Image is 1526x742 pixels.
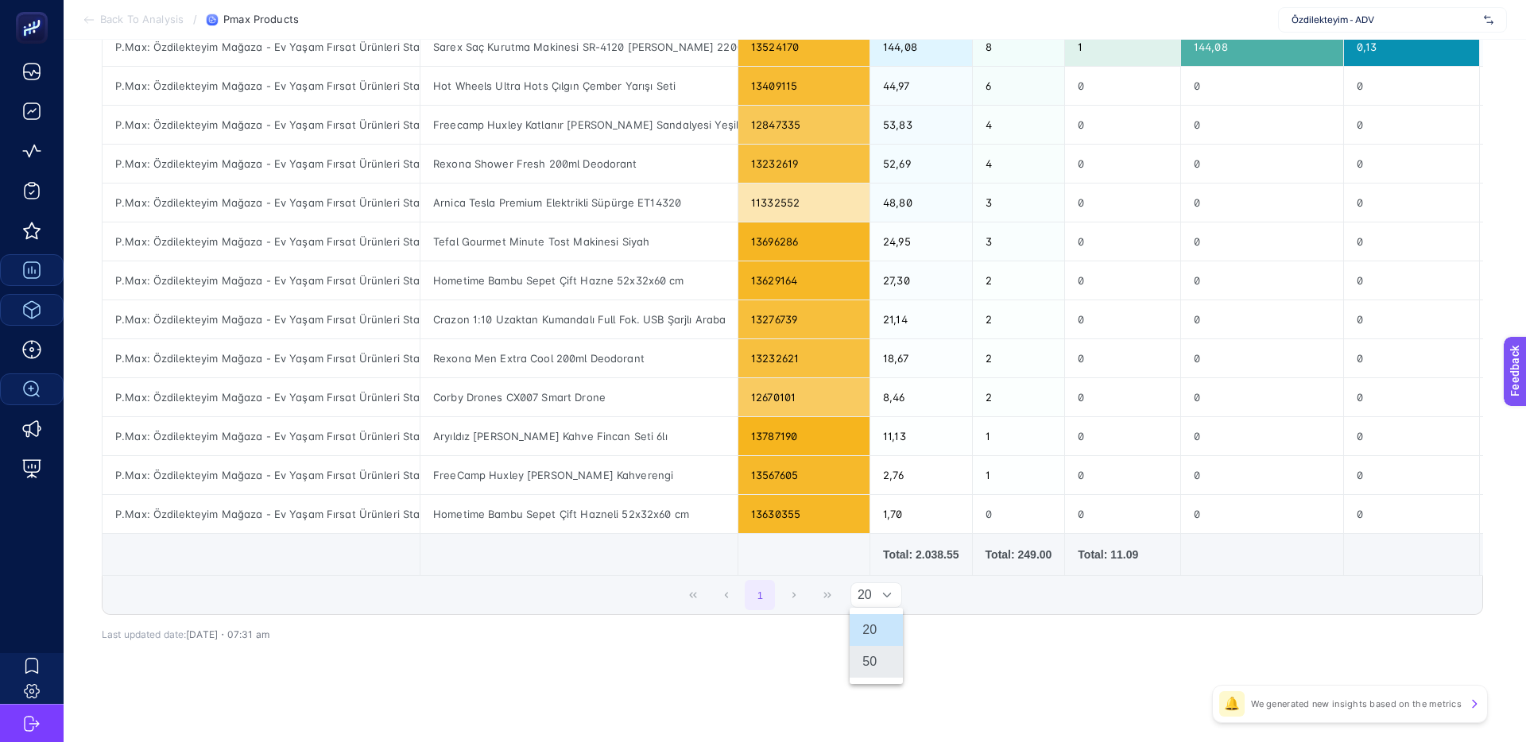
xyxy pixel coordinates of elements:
[1065,184,1180,222] div: 0
[870,222,971,261] div: 24,95
[1251,698,1462,710] p: We generated new insights based on the metrics
[973,28,1065,66] div: 8
[186,628,269,640] span: [DATE]・07:31 am
[973,300,1065,338] div: 2
[1065,222,1180,261] div: 0
[1344,67,1479,105] div: 0
[745,580,775,610] button: 1
[1344,222,1479,261] div: 0
[1181,145,1343,183] div: 0
[738,184,870,222] div: 11332552
[1292,14,1478,26] span: Özdilekteyim - ADV
[1065,261,1180,300] div: 0
[1344,495,1479,533] div: 0
[1344,261,1479,300] div: 0
[103,456,420,494] div: P.Max: Özdilekteyim Mağaza - Ev Yaşam Fırsat Ürünleri Standart Shopping
[870,261,971,300] div: 27,30
[1344,28,1479,66] div: 0,13
[420,456,738,494] div: FreeCamp Huxley [PERSON_NAME] Kahverengi
[103,222,420,261] div: P.Max: Özdilekteyim Mağaza - Ev Yaşam Fırsat Ürünleri Standart Shopping
[738,456,870,494] div: 13567605
[1181,261,1343,300] div: 0
[1344,300,1479,338] div: 0
[973,339,1065,377] div: 2
[100,14,184,26] span: Back To Analysis
[1078,547,1168,562] div: Total: 11.09
[738,67,870,105] div: 13409115
[1065,417,1180,455] div: 0
[103,417,420,455] div: P.Max: Özdilekteyim Mağaza - Ev Yaşam Fırsat Ürünleri Standart Shopping
[738,145,870,183] div: 13232619
[870,28,971,66] div: 144,08
[1181,184,1343,222] div: 0
[420,184,738,222] div: Arnica Tesla Premium Elektrikli Süpürge ET14320
[738,495,870,533] div: 13630355
[738,222,870,261] div: 13696286
[103,378,420,416] div: P.Max: Özdilekteyim Mağaza - Ev Yaşam Fırsat Ürünleri Standart Shopping
[103,495,420,533] div: P.Max: Özdilekteyim Mağaza - Ev Yaşam Fırsat Ürünleri Standart Shopping
[420,417,738,455] div: Aryıldız [PERSON_NAME] Kahve Fincan Seti 6lı
[420,339,738,377] div: Rexona Men Extra Cool 200ml Deodorant
[420,261,738,300] div: Hometime Bambu Sepet Çift Hazne 52x32x60 cm
[1065,378,1180,416] div: 0
[102,628,186,640] span: Last updated date:
[1181,456,1343,494] div: 0
[738,261,870,300] div: 13629164
[1065,106,1180,144] div: 0
[1344,106,1479,144] div: 0
[1344,145,1479,183] div: 0
[851,583,872,607] span: Rows per page
[850,646,903,678] li: 50
[1344,339,1479,377] div: 0
[1181,67,1343,105] div: 0
[973,378,1065,416] div: 2
[870,417,971,455] div: 11,13
[1344,456,1479,494] div: 0
[1065,145,1180,183] div: 0
[1181,339,1343,377] div: 0
[1181,28,1343,66] div: 144,08
[103,339,420,377] div: P.Max: Özdilekteyim Mağaza - Ev Yaşam Fırsat Ürünleri Standart Shopping
[420,28,738,66] div: Sarex Saç Kurutma Makinesi SR-4120 [PERSON_NAME] 2200W
[973,67,1065,105] div: 6
[420,106,738,144] div: Freecamp Huxley Katlanır [PERSON_NAME] Sandalyesi Yeşil
[738,339,870,377] div: 13232621
[103,145,420,183] div: P.Max: Özdilekteyim Mağaza - Ev Yaşam Fırsat Ürünleri Standart Shopping
[1344,417,1479,455] div: 0
[1181,378,1343,416] div: 0
[870,67,971,105] div: 44,97
[420,67,738,105] div: Hot Wheels Ultra Hots Çılgın Çember Yarışı Seti
[1065,339,1180,377] div: 0
[420,222,738,261] div: Tefal Gourmet Minute Tost Makinesi Siyah
[420,378,738,416] div: Corby Drones CX007 Smart Drone
[1344,184,1479,222] div: 0
[973,495,1065,533] div: 0
[883,547,959,562] div: Total: 2.038.55
[103,67,420,105] div: P.Max: Özdilekteyim Mağaza - Ev Yaşam Fırsat Ürünleri Standart Shopping
[1181,106,1343,144] div: 0
[870,378,971,416] div: 8,46
[738,417,870,455] div: 13787190
[973,145,1065,183] div: 4
[1065,495,1180,533] div: 0
[870,300,971,338] div: 21,14
[1344,378,1479,416] div: 0
[870,456,971,494] div: 2,76
[870,339,971,377] div: 18,67
[1219,691,1245,717] div: 🔔
[738,28,870,66] div: 13524170
[738,378,870,416] div: 12670101
[1181,300,1343,338] div: 0
[1181,417,1343,455] div: 0
[738,106,870,144] div: 12847335
[738,300,870,338] div: 13276739
[973,417,1065,455] div: 1
[103,261,420,300] div: P.Max: Özdilekteyim Mağaza - Ev Yaşam Fırsat Ürünleri Standart Shopping
[420,495,738,533] div: Hometime Bambu Sepet Çift Hazneli 52x32x60 cm
[223,14,299,26] span: Pmax Products
[986,547,1052,562] div: Total: 249.00
[973,456,1065,494] div: 1
[973,184,1065,222] div: 3
[420,145,738,183] div: Rexona Shower Fresh 200ml Deodorant
[103,106,420,144] div: P.Max: Özdilekteyim Mağaza - Ev Yaşam Fırsat Ürünleri Standart Shopping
